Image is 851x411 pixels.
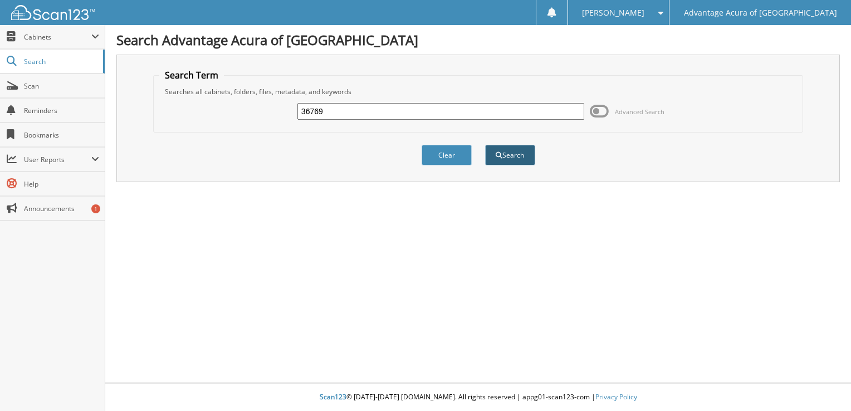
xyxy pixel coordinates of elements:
span: Cabinets [24,32,91,42]
span: Help [24,179,99,189]
button: Search [485,145,535,165]
h1: Search Advantage Acura of [GEOGRAPHIC_DATA] [116,31,840,49]
span: Advantage Acura of [GEOGRAPHIC_DATA] [684,9,837,16]
span: Announcements [24,204,99,213]
span: [PERSON_NAME] [582,9,644,16]
legend: Search Term [159,69,224,81]
span: User Reports [24,155,91,164]
div: Searches all cabinets, folders, files, metadata, and keywords [159,87,797,96]
iframe: Chat Widget [795,358,851,411]
span: Advanced Search [615,107,664,116]
span: Search [24,57,97,66]
span: Bookmarks [24,130,99,140]
span: Reminders [24,106,99,115]
div: 1 [91,204,100,213]
span: Scan [24,81,99,91]
span: Scan123 [320,392,346,402]
img: scan123-logo-white.svg [11,5,95,20]
button: Clear [422,145,472,165]
a: Privacy Policy [595,392,637,402]
div: © [DATE]-[DATE] [DOMAIN_NAME]. All rights reserved | appg01-scan123-com | [105,384,851,411]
